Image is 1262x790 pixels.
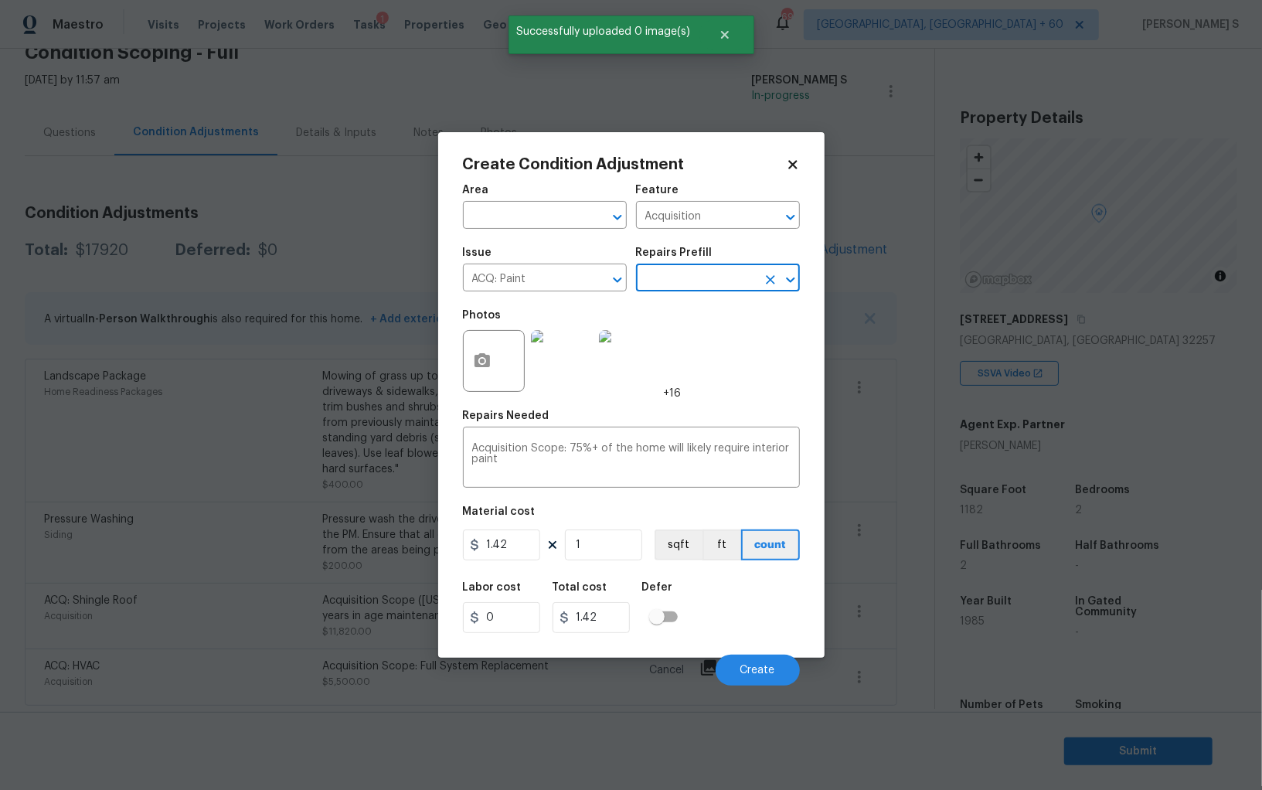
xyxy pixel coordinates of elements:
span: Create [740,665,775,676]
h2: Create Condition Adjustment [463,157,786,172]
h5: Repairs Needed [463,410,549,421]
button: Open [780,206,801,228]
span: +16 [664,386,682,401]
button: Close [699,19,750,50]
button: count [741,530,800,560]
button: Clear [760,269,781,291]
h5: Repairs Prefill [636,247,713,258]
button: ft [702,530,741,560]
h5: Feature [636,185,679,196]
h5: Material cost [463,506,536,517]
span: Cancel [650,665,685,676]
span: Successfully uploaded 0 image(s) [509,15,699,48]
h5: Area [463,185,489,196]
button: Open [607,206,628,228]
button: Create [716,655,800,686]
textarea: Acquisition Scope: 75%+ of the home will likely require interior paint [472,443,791,475]
button: sqft [655,530,702,560]
h5: Photos [463,310,502,321]
button: Open [780,269,801,291]
h5: Labor cost [463,582,522,593]
h5: Total cost [553,582,607,593]
button: Cancel [625,655,709,686]
button: Open [607,269,628,291]
h5: Defer [642,582,673,593]
h5: Issue [463,247,492,258]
